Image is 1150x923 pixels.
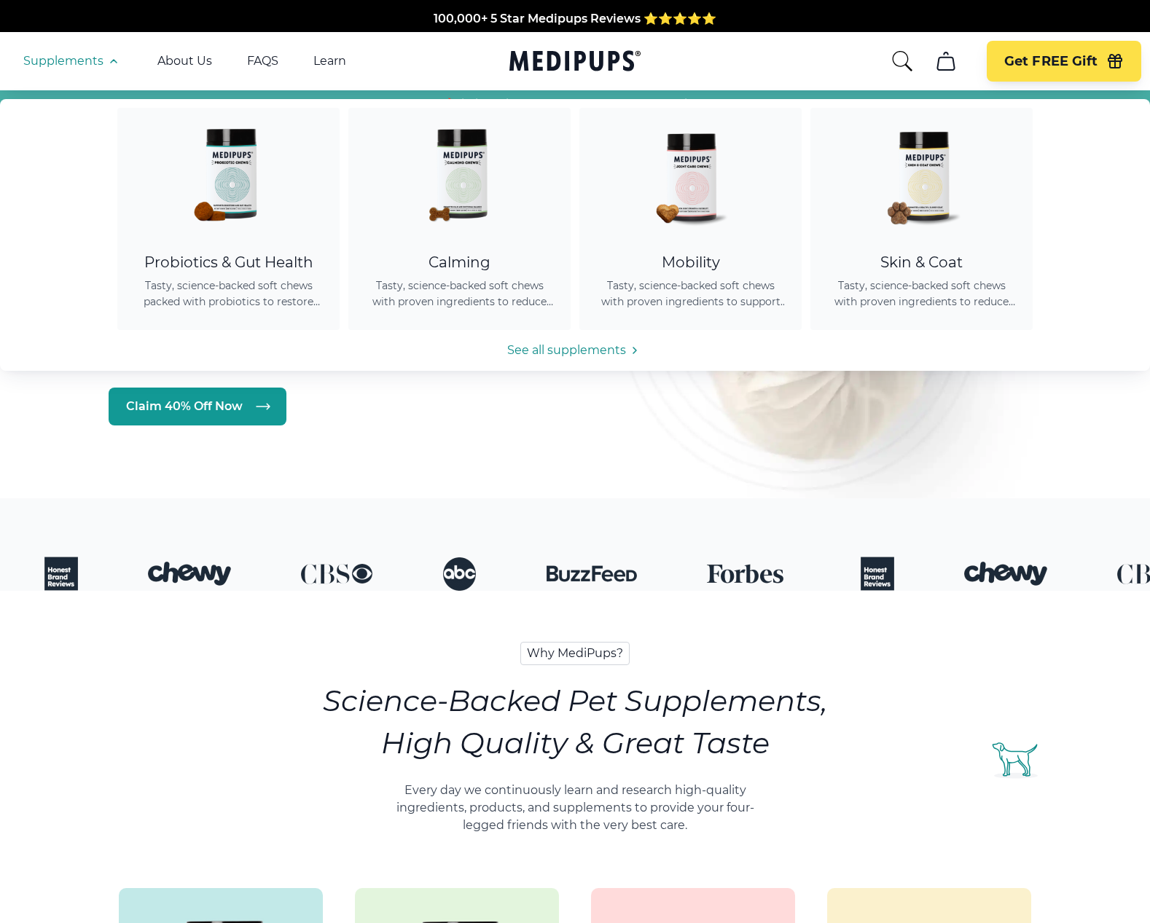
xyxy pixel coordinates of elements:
span: Supplements [23,54,103,68]
span: Get FREE Gift [1004,53,1098,70]
a: About Us [157,54,212,68]
div: Mobility [597,254,784,272]
img: Probiotic Dog Chews - Medipups [163,108,294,239]
span: Why MediPups? [520,642,630,665]
img: Calming Dog Chews - Medipups [394,108,525,239]
span: Made In The [GEOGRAPHIC_DATA] from domestic & globally sourced ingredients [333,12,818,25]
div: Skin & Coat [828,254,1015,272]
a: Skin & Coat Chews - MedipupsSkin & CoatTasty, science-backed soft chews with proven ingredients t... [810,108,1033,330]
a: Joint Care Chews - MedipupsMobilityTasty, science-backed soft chews with proven ingredients to su... [579,108,802,330]
a: FAQS [247,54,278,68]
img: Joint Care Chews - Medipups [625,108,756,239]
span: Tasty, science-backed soft chews with proven ingredients to support joint health, improve mobilit... [597,278,784,310]
button: cart [928,44,963,79]
span: Tasty, science-backed soft chews with proven ingredients to reduce shedding, promote healthy skin... [828,278,1015,310]
a: Medipups [509,47,641,77]
span: Tasty, science-backed soft chews with proven ingredients to reduce anxiety, promote relaxation, a... [366,278,553,310]
img: Skin & Coat Chews - Medipups [856,108,987,239]
h2: Science-Backed Pet Supplements, High Quality & Great Taste [323,680,827,764]
div: Calming [366,254,553,272]
div: Probiotics & Gut Health [135,254,322,272]
a: Calming Dog Chews - MedipupsCalmingTasty, science-backed soft chews with proven ingredients to re... [348,108,571,330]
button: search [891,50,914,73]
a: Learn [313,54,346,68]
button: Supplements [23,52,122,70]
p: Every day we continuously learn and research high-quality ingredients, products, and supplements ... [379,782,771,834]
span: Tasty, science-backed soft chews packed with probiotics to restore gut balance, ease itching, sup... [135,278,322,310]
a: Probiotic Dog Chews - MedipupsProbiotics & Gut HealthTasty, science-backed soft chews packed with... [117,108,340,330]
a: Claim 40% Off Now [109,388,286,425]
button: Get FREE Gift [987,41,1141,82]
